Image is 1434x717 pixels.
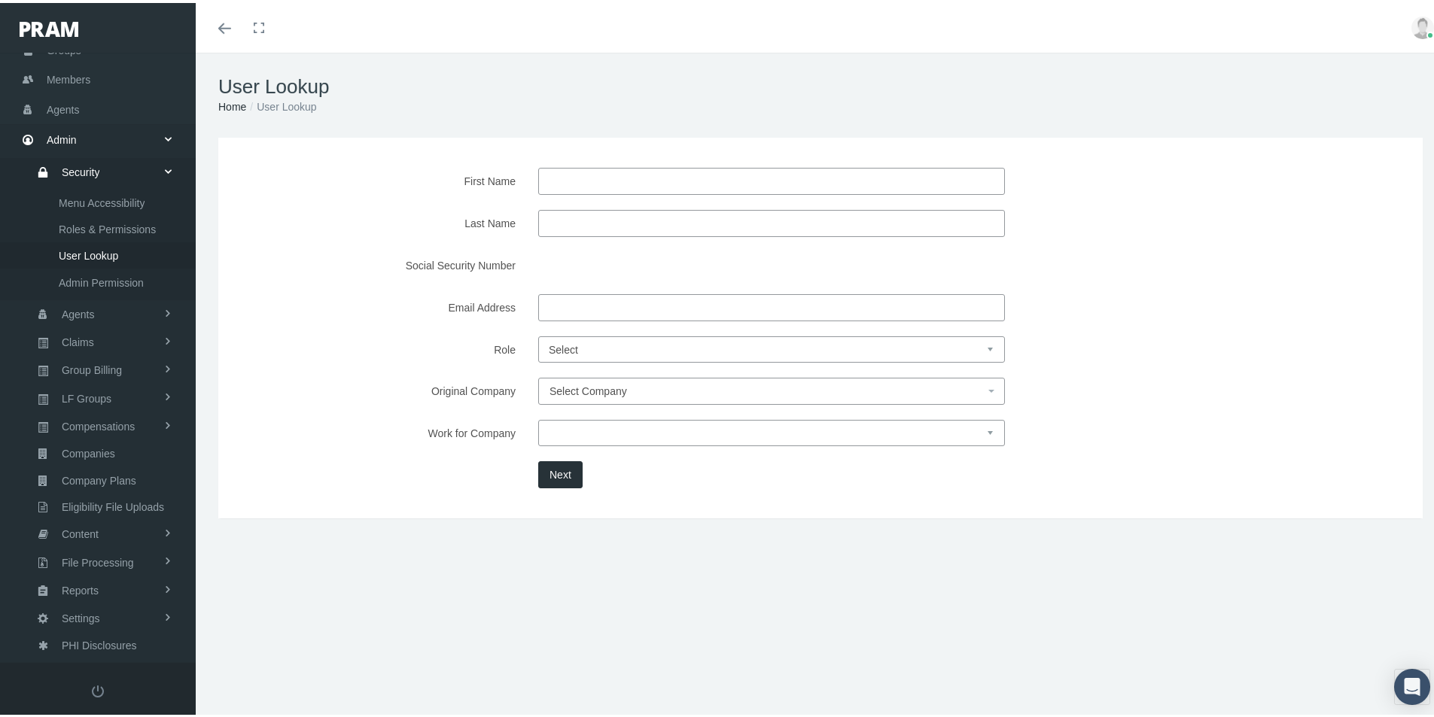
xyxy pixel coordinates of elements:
h1: User Lookup [218,72,1423,96]
span: Compensations [62,411,135,436]
li: User Lookup [246,96,316,112]
span: Admin Permission [59,267,144,293]
img: PRAM_20_x_78.png [20,19,78,34]
span: Security [62,156,100,182]
label: Email Address [233,291,527,318]
label: Last Name [233,207,527,234]
span: Admin [47,123,77,151]
button: Next [538,458,583,485]
span: Eligibility File Uploads [62,491,164,517]
img: user-placeholder.jpg [1411,14,1434,36]
label: Work for Company [233,417,527,443]
span: Agents [62,299,95,324]
span: Menu Accessibility [59,187,145,213]
span: File Processing [62,547,134,573]
span: Claims [62,327,94,352]
label: First Name [233,165,527,192]
span: User Lookup [59,240,118,266]
span: Group Billing [62,354,122,380]
label: Original Company [233,375,527,402]
a: Home [218,98,246,110]
span: LF Groups [62,383,111,409]
span: Content [62,518,99,544]
span: PHI Disclosures [62,630,137,655]
span: Companies [62,438,115,463]
span: Members [47,62,90,91]
span: Select Company [550,382,627,394]
span: Agents [47,93,80,121]
label: Social Security Number [233,249,527,276]
span: Roles & Permissions [59,214,156,239]
span: Settings [62,603,100,628]
div: Open Intercom Messenger [1394,666,1430,702]
span: Reports [62,575,99,600]
span: Company Plans [62,465,136,491]
label: Role [233,333,527,360]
